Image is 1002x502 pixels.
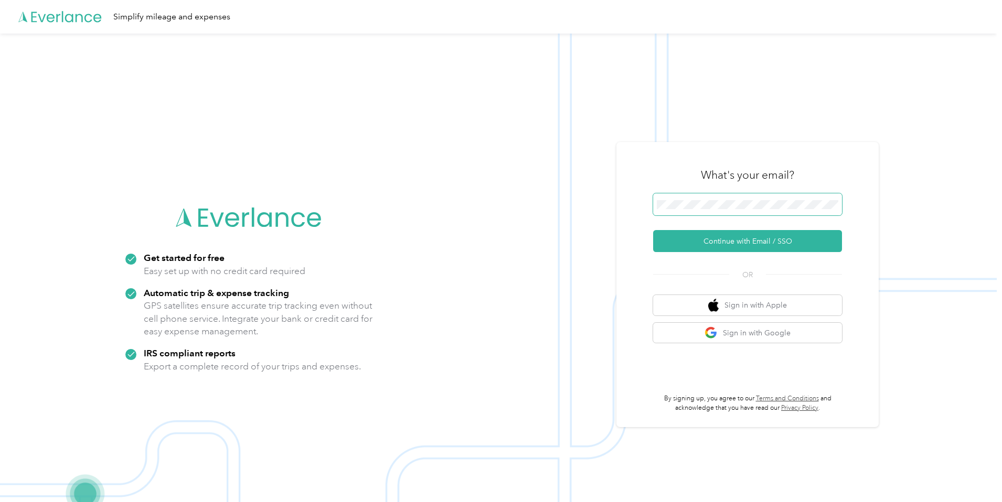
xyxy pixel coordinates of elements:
span: OR [729,269,766,280]
h3: What's your email? [701,168,794,182]
strong: Automatic trip & expense tracking [144,287,289,298]
img: google logo [705,326,718,340]
button: google logoSign in with Google [653,323,842,343]
strong: IRS compliant reports [144,347,236,358]
div: Simplify mileage and expenses [113,10,230,24]
a: Terms and Conditions [756,395,819,402]
p: By signing up, you agree to our and acknowledge that you have read our . [653,394,842,412]
button: apple logoSign in with Apple [653,295,842,315]
button: Continue with Email / SSO [653,230,842,252]
p: Easy set up with no credit card required [144,265,305,278]
p: GPS satellites ensure accurate trip tracking even without cell phone service. Integrate your bank... [144,299,373,338]
img: apple logo [708,299,719,312]
strong: Get started for free [144,252,225,263]
a: Privacy Policy [781,404,818,412]
p: Export a complete record of your trips and expenses. [144,360,361,373]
